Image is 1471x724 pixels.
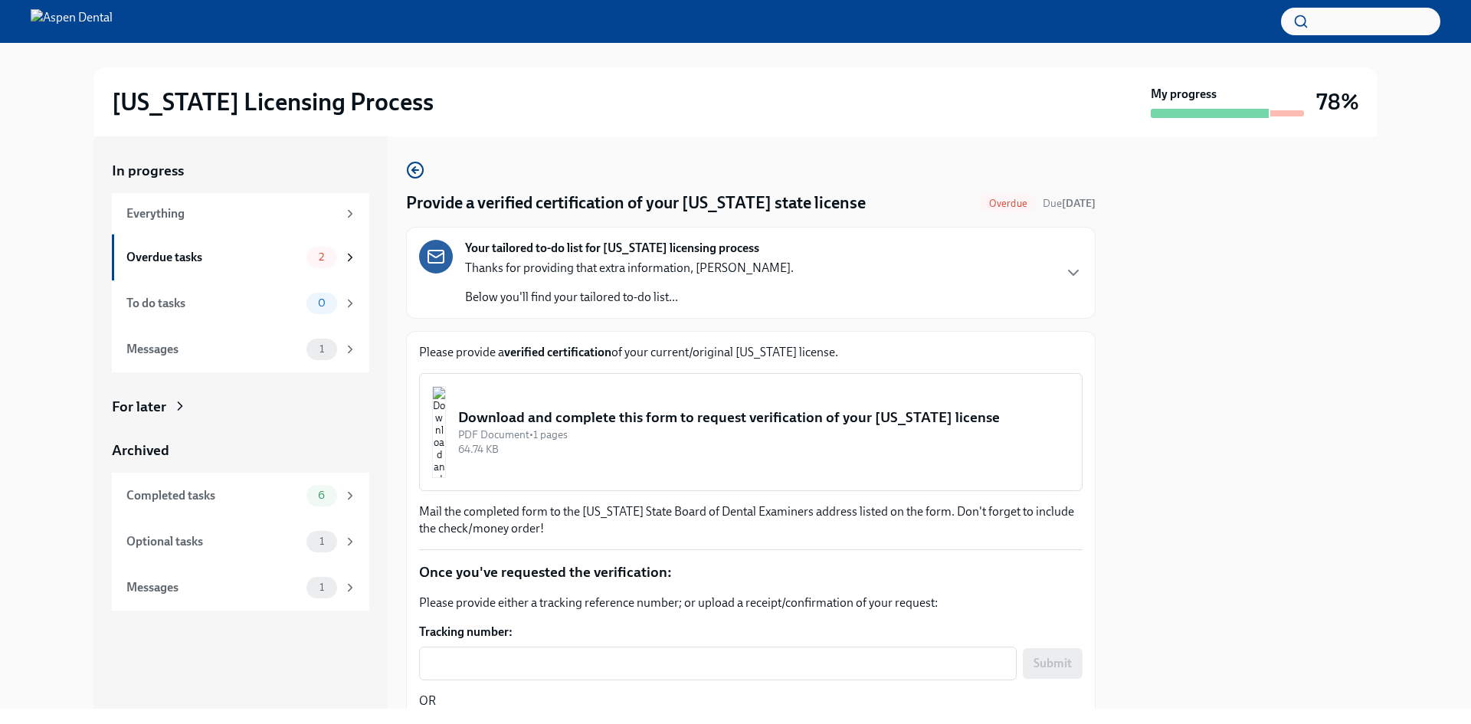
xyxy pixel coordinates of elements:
span: 1 [310,581,333,593]
span: Overdue [980,198,1037,209]
img: Aspen Dental [31,9,113,34]
p: Please provide either a tracking reference number; or upload a receipt/confirmation of your request: [419,595,1083,611]
div: For later [112,397,166,417]
h3: 78% [1316,88,1359,116]
a: Completed tasks6 [112,473,369,519]
p: Below you'll find your tailored to-do list... [465,289,794,306]
label: Tracking number: [419,624,1083,640]
a: For later [112,397,369,417]
p: Mail the completed form to the [US_STATE] State Board of Dental Examiners address listed on the f... [419,503,1083,537]
span: 1 [310,536,333,547]
span: 0 [309,297,335,309]
h2: [US_STATE] Licensing Process [112,87,434,117]
span: August 1st, 2025 10:00 [1043,196,1096,211]
p: Once you've requested the verification: [419,562,1083,582]
div: Everything [126,205,337,222]
span: 1 [310,343,333,355]
div: Messages [126,579,300,596]
a: Messages1 [112,565,369,611]
a: Overdue tasks2 [112,234,369,280]
div: Download and complete this form to request verification of your [US_STATE] license [458,408,1070,428]
a: Archived [112,441,369,460]
div: To do tasks [126,295,300,312]
span: Due [1043,197,1096,210]
a: In progress [112,161,369,181]
strong: Your tailored to-do list for [US_STATE] licensing process [465,240,759,257]
div: Messages [126,341,300,358]
a: To do tasks0 [112,280,369,326]
a: Messages1 [112,326,369,372]
h4: Provide a verified certification of your [US_STATE] state license [406,192,866,215]
a: Everything [112,193,369,234]
div: Overdue tasks [126,249,300,266]
a: Optional tasks1 [112,519,369,565]
div: 64.74 KB [458,442,1070,457]
p: Thanks for providing that extra information, [PERSON_NAME]. [465,260,794,277]
div: Optional tasks [126,533,300,550]
strong: verified certification [504,345,611,359]
button: Download and complete this form to request verification of your [US_STATE] licensePDF Document•1 ... [419,373,1083,491]
p: OR [419,693,1083,709]
div: PDF Document • 1 pages [458,428,1070,442]
img: Download and complete this form to request verification of your Maryland license [432,386,446,478]
strong: [DATE] [1062,197,1096,210]
div: Completed tasks [126,487,300,504]
strong: My progress [1151,86,1217,103]
span: 2 [310,251,333,263]
p: Please provide a of your current/original [US_STATE] license. [419,344,1083,361]
span: 6 [309,490,334,501]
